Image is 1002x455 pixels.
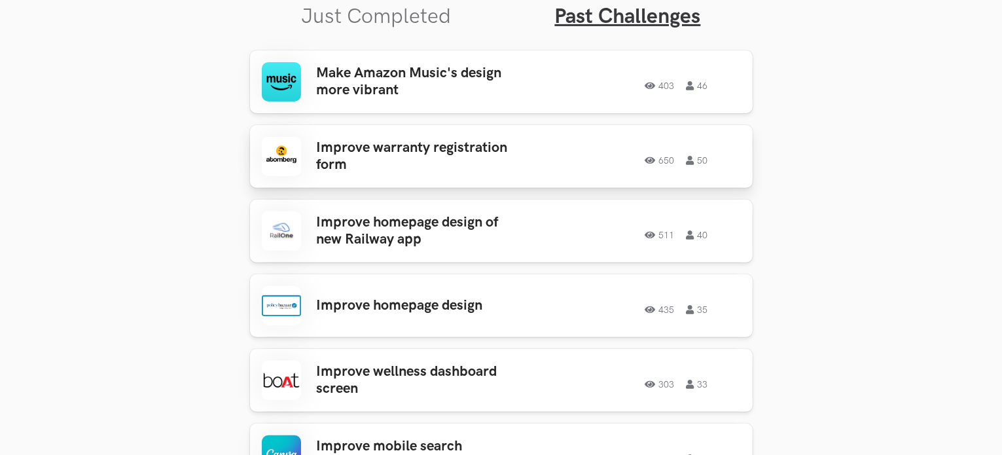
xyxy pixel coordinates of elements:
[250,200,753,263] a: Improve homepage design of new Railway app51140
[250,50,753,113] a: Make Amazon Music's design more vibrant40346
[687,305,708,314] span: 35
[317,139,521,174] h3: Improve warranty registration form
[317,363,521,398] h3: Improve wellness dashboard screen
[317,65,521,100] h3: Make Amazon Music's design more vibrant
[555,4,701,29] a: Past Challenges
[687,230,708,240] span: 40
[687,156,708,165] span: 50
[645,156,675,165] span: 650
[302,4,452,29] a: Just Completed
[645,230,675,240] span: 511
[250,349,753,412] a: Improve wellness dashboard screen30333
[250,125,753,188] a: Improve warranty registration form65050
[317,214,521,249] h3: Improve homepage design of new Railway app
[687,380,708,389] span: 33
[250,274,753,337] a: Improve homepage design43535
[645,81,675,90] span: 403
[317,297,521,314] h3: Improve homepage design
[687,81,708,90] span: 46
[645,380,675,389] span: 303
[645,305,675,314] span: 435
